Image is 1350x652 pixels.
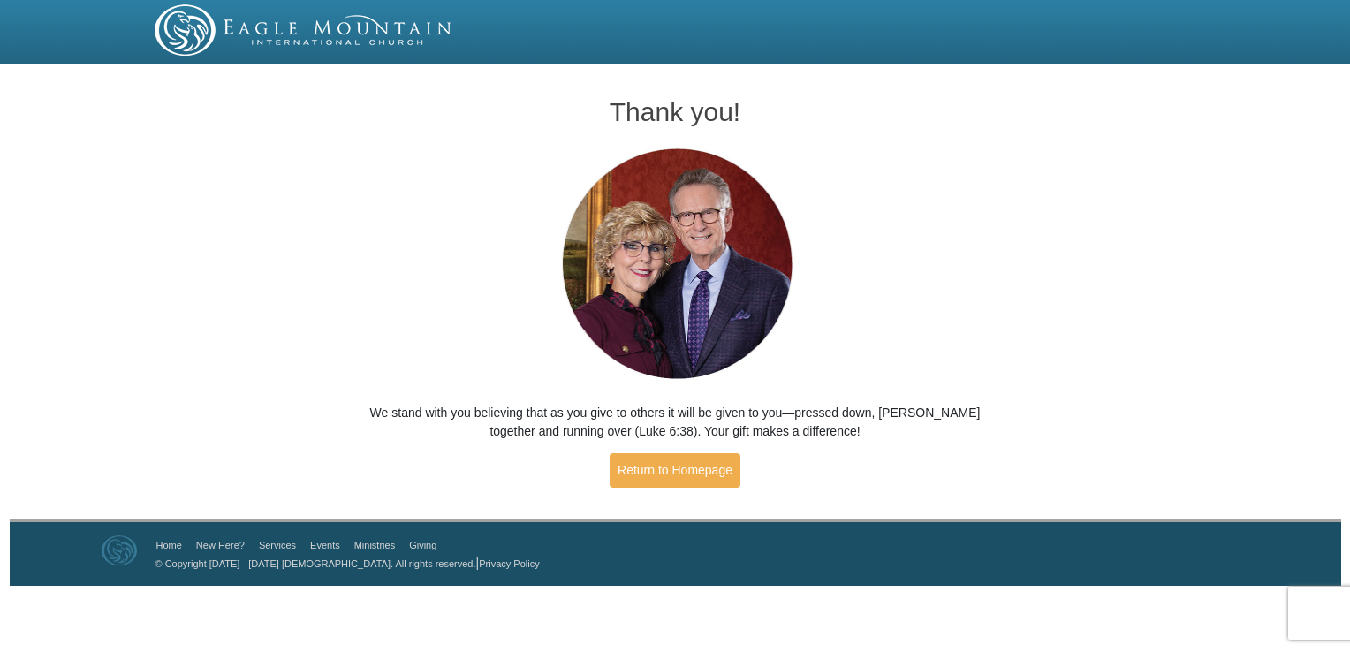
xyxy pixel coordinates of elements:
a: Services [259,540,296,550]
a: Events [310,540,340,550]
a: Ministries [354,540,395,550]
a: Privacy Policy [479,558,539,569]
a: Return to Homepage [610,453,740,488]
a: Giving [409,540,436,550]
p: We stand with you believing that as you give to others it will be given to you—pressed down, [PER... [347,404,1004,441]
h1: Thank you! [347,97,1004,126]
img: Pastors George and Terri Pearsons [545,143,806,386]
a: New Here? [196,540,245,550]
img: Eagle Mountain International Church [102,535,137,565]
p: | [149,554,540,572]
a: Home [156,540,182,550]
a: © Copyright [DATE] - [DATE] [DEMOGRAPHIC_DATA]. All rights reserved. [155,558,476,569]
img: EMIC [155,4,453,56]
